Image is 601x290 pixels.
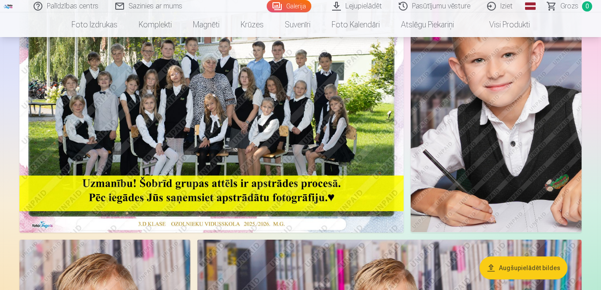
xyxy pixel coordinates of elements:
[230,12,274,37] a: Krūzes
[128,12,182,37] a: Komplekti
[582,1,592,11] span: 0
[61,12,128,37] a: Foto izdrukas
[321,12,390,37] a: Foto kalendāri
[4,4,13,9] img: /fa1
[465,12,541,37] a: Visi produkti
[560,1,578,11] span: Grozs
[480,256,567,279] button: Augšupielādēt bildes
[182,12,230,37] a: Magnēti
[390,12,465,37] a: Atslēgu piekariņi
[274,12,321,37] a: Suvenīri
